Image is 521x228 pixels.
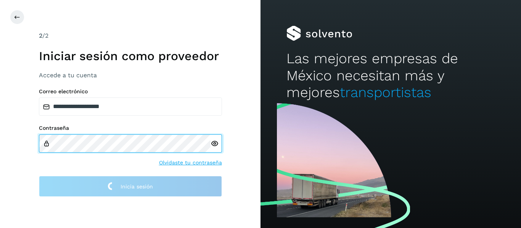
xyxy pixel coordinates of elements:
[39,49,222,63] h1: Iniciar sesión como proveedor
[39,88,222,95] label: Correo electrónico
[39,176,222,197] button: Inicia sesión
[39,125,222,131] label: Contraseña
[286,50,495,101] h2: Las mejores empresas de México necesitan más y mejores
[121,184,153,189] span: Inicia sesión
[39,72,222,79] h3: Accede a tu cuenta
[39,32,42,39] span: 2
[39,31,222,40] div: /2
[340,84,431,100] span: transportistas
[159,159,222,167] a: Olvidaste tu contraseña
